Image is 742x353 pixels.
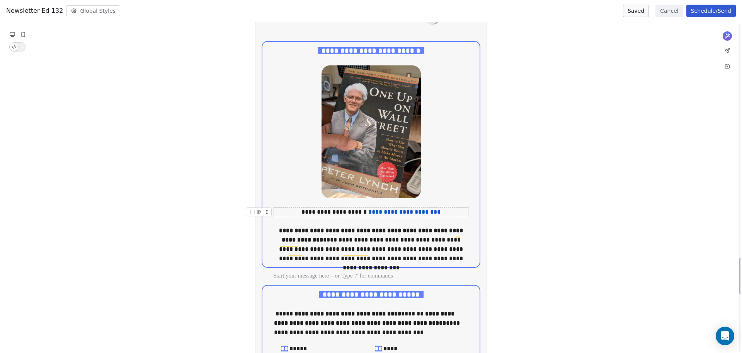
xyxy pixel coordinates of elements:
button: Cancel [655,5,683,17]
button: Global Styles [66,5,120,16]
button: Schedule/Send [686,5,736,17]
span: Newsletter Ed 132 [6,6,63,15]
div: Open Intercom Messenger [716,327,734,345]
button: Saved [623,5,649,17]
